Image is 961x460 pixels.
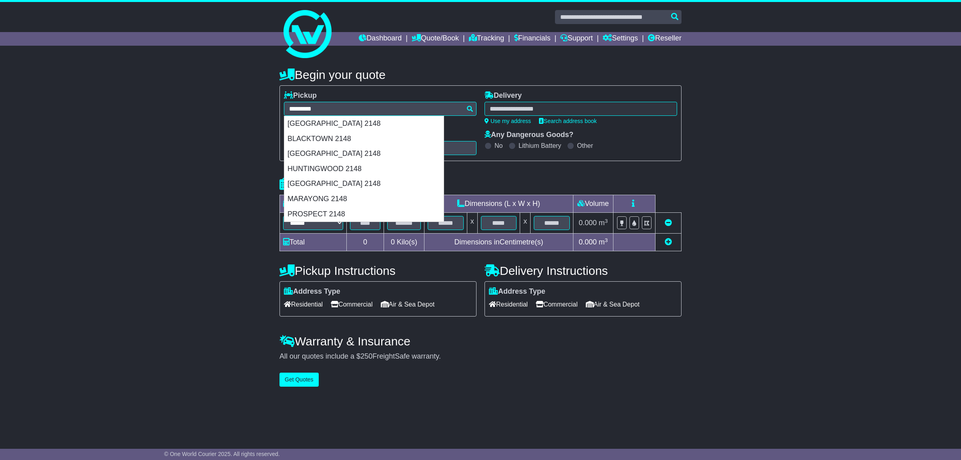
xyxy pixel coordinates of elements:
[495,142,503,149] label: No
[586,298,640,311] span: Air & Sea Depot
[331,298,372,311] span: Commercial
[279,264,476,277] h4: Pickup Instructions
[599,219,608,227] span: m
[279,352,682,361] div: All our quotes include a $ FreightSafe warranty.
[284,91,317,100] label: Pickup
[424,195,573,213] td: Dimensions (L x W x H)
[279,335,682,348] h4: Warranty & Insurance
[279,178,380,191] h4: Package details |
[384,234,424,251] td: Kilo(s)
[284,176,444,192] div: [GEOGRAPHIC_DATA] 2148
[579,238,597,246] span: 0.000
[579,219,597,227] span: 0.000
[536,298,577,311] span: Commercial
[605,237,608,243] sup: 3
[489,298,528,311] span: Residential
[485,118,531,124] a: Use my address
[469,32,504,46] a: Tracking
[280,195,347,213] td: Type
[648,32,682,46] a: Reseller
[514,32,551,46] a: Financials
[599,238,608,246] span: m
[391,238,395,246] span: 0
[489,287,545,296] label: Address Type
[485,91,522,100] label: Delivery
[412,32,459,46] a: Quote/Book
[279,373,319,387] button: Get Quotes
[467,213,477,234] td: x
[573,195,613,213] td: Volume
[284,131,444,147] div: BLACKTOWN 2148
[485,131,573,139] label: Any Dangerous Goods?
[665,219,672,227] a: Remove this item
[284,102,476,116] typeahead: Please provide city
[381,298,435,311] span: Air & Sea Depot
[164,451,280,457] span: © One World Courier 2025. All rights reserved.
[359,32,402,46] a: Dashboard
[279,68,682,81] h4: Begin your quote
[520,213,531,234] td: x
[360,352,372,360] span: 250
[284,192,444,207] div: MARAYONG 2148
[284,161,444,177] div: HUNTINGWOOD 2148
[560,32,593,46] a: Support
[347,234,384,251] td: 0
[665,238,672,246] a: Add new item
[284,287,340,296] label: Address Type
[284,298,323,311] span: Residential
[605,218,608,224] sup: 3
[284,116,444,131] div: [GEOGRAPHIC_DATA] 2148
[539,118,597,124] a: Search address book
[577,142,593,149] label: Other
[284,207,444,222] div: PROSPECT 2148
[280,234,347,251] td: Total
[485,264,682,277] h4: Delivery Instructions
[519,142,561,149] label: Lithium Battery
[603,32,638,46] a: Settings
[424,234,573,251] td: Dimensions in Centimetre(s)
[284,146,444,161] div: [GEOGRAPHIC_DATA] 2148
